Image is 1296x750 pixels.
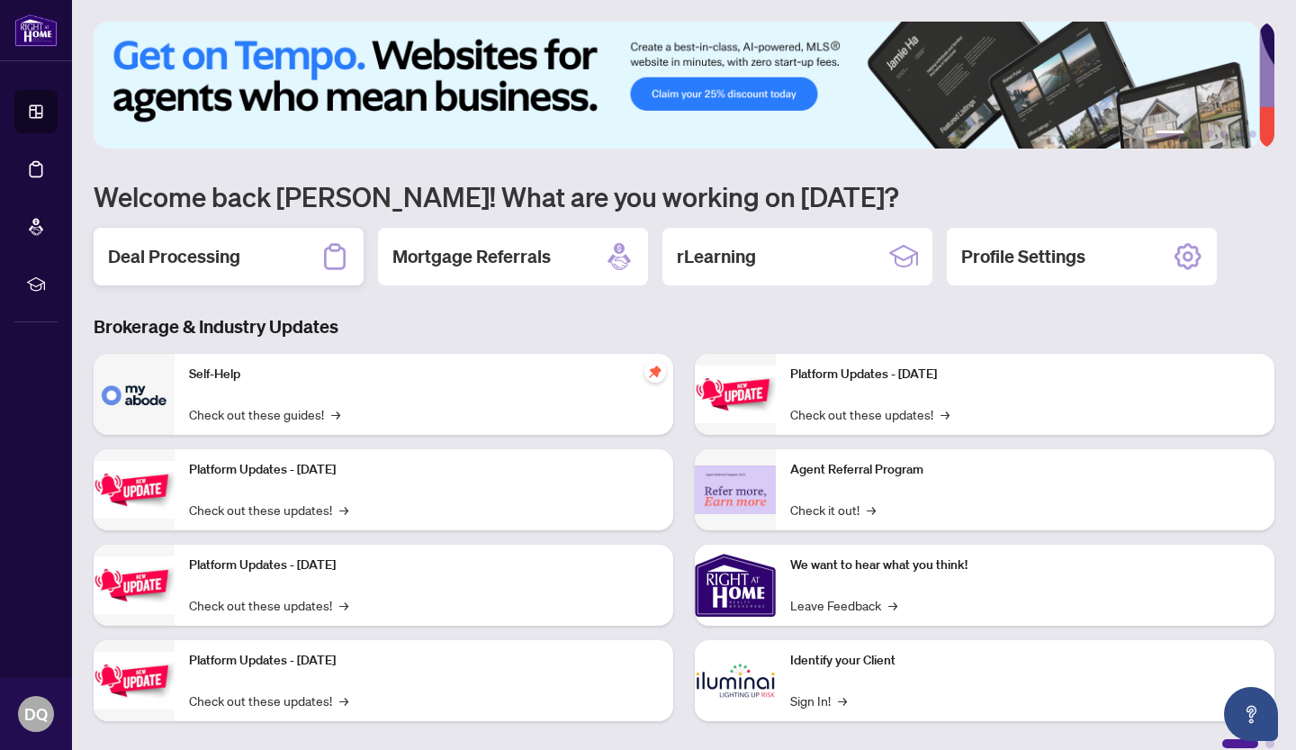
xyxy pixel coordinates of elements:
[189,651,659,671] p: Platform Updates - [DATE]
[677,244,756,269] h2: rLearning
[790,691,847,710] a: Sign In!→
[790,404,949,424] a: Check out these updates!→
[790,460,1260,480] p: Agent Referral Program
[1156,131,1184,138] button: 1
[189,460,659,480] p: Platform Updates - [DATE]
[888,595,897,615] span: →
[392,244,551,269] h2: Mortgage Referrals
[339,500,348,520] span: →
[189,691,348,710] a: Check out these updates!→
[94,461,175,518] img: Platform Updates - September 16, 2025
[94,179,1274,213] h1: Welcome back [PERSON_NAME]! What are you working on [DATE]?
[94,354,175,435] img: Self-Help
[961,244,1085,269] h2: Profile Settings
[94,314,1274,339] h3: Brokerage & Industry Updates
[1192,131,1199,138] button: 2
[790,365,1260,384] p: Platform Updates - [DATE]
[940,404,949,424] span: →
[1235,131,1242,138] button: 5
[189,500,348,520] a: Check out these updates!→
[695,366,776,422] img: Platform Updates - June 23, 2025
[331,404,340,424] span: →
[1220,131,1228,138] button: 4
[790,556,1260,575] p: We want to hear what you think!
[189,404,340,424] a: Check out these guides!→
[189,595,348,615] a: Check out these updates!→
[24,701,48,727] span: DQ
[867,500,876,520] span: →
[644,361,666,383] span: pushpin
[339,595,348,615] span: →
[695,465,776,515] img: Agent Referral Program
[94,22,1259,149] img: Slide 0
[1224,687,1278,741] button: Open asap
[1206,131,1213,138] button: 3
[339,691,348,710] span: →
[695,640,776,721] img: Identify your Client
[108,244,240,269] h2: Deal Processing
[189,365,659,384] p: Self-Help
[14,14,58,47] img: logo
[189,556,659,575] p: Platform Updates - [DATE]
[1249,131,1256,138] button: 6
[695,545,776,626] img: We want to hear what you think!
[94,556,175,613] img: Platform Updates - July 21, 2025
[790,500,876,520] a: Check it out!→
[790,651,1260,671] p: Identify your Client
[838,691,847,710] span: →
[94,652,175,709] img: Platform Updates - July 8, 2025
[790,595,897,615] a: Leave Feedback→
